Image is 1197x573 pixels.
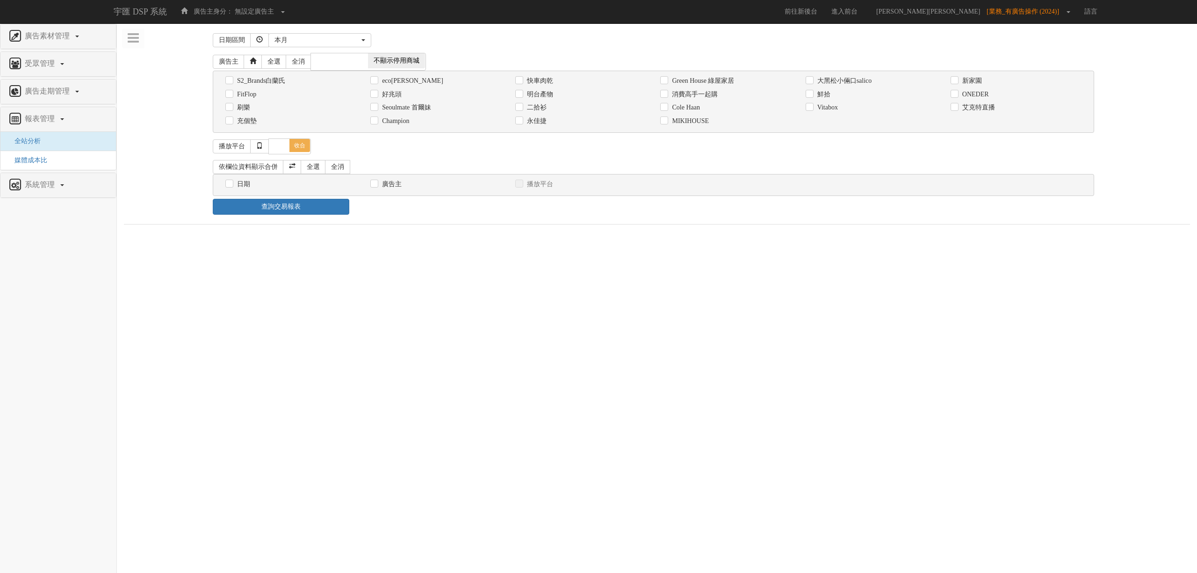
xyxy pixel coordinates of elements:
label: 明台產物 [525,90,553,99]
span: 廣告主身分： [194,8,233,15]
a: 全選 [301,160,326,174]
label: eco[PERSON_NAME] [380,76,443,86]
a: 廣告走期管理 [7,84,109,99]
label: 新家園 [960,76,982,86]
a: 廣告素材管理 [7,29,109,44]
label: ONEDER [960,90,989,99]
label: 好兆頭 [380,90,402,99]
label: 充個墊 [235,116,257,126]
div: 本月 [274,36,360,45]
label: 刷樂 [235,103,250,112]
label: MIKIHOUSE [670,116,709,126]
label: FitFlop [235,90,256,99]
a: 報表管理 [7,112,109,127]
span: 受眾管理 [22,59,59,67]
label: Vitabox [815,103,838,112]
label: 播放平台 [525,180,553,189]
a: 全選 [261,55,287,69]
span: 報表管理 [22,115,59,123]
label: 艾克特直播 [960,103,995,112]
span: 系統管理 [22,181,59,189]
label: Champion [380,116,409,126]
label: S2_Brands白蘭氏 [235,76,285,86]
label: 永佳捷 [525,116,547,126]
label: 二拾衫 [525,103,547,112]
label: 日期 [235,180,250,189]
label: Green House 綠屋家居 [670,76,734,86]
a: 媒體成本比 [7,157,47,164]
span: [業務_有廣告操作 (2024)] [987,8,1064,15]
label: 大黑松小倆口salico [815,76,872,86]
a: 全消 [325,160,350,174]
a: 系統管理 [7,178,109,193]
span: [PERSON_NAME][PERSON_NAME] [872,8,985,15]
label: Seoulmate 首爾妹 [380,103,431,112]
a: 全消 [286,55,311,69]
button: 本月 [268,33,371,47]
span: 無設定廣告主 [235,8,274,15]
label: 鮮拾 [815,90,830,99]
span: 廣告走期管理 [22,87,74,95]
label: 廣告主 [380,180,402,189]
span: 收合 [289,139,310,152]
a: 全站分析 [7,138,41,145]
a: 查詢交易報表 [213,199,349,215]
label: 快車肉乾 [525,76,553,86]
a: 受眾管理 [7,57,109,72]
span: 不顯示停用商城 [368,53,425,68]
label: 消費高手一起購 [670,90,718,99]
label: Cole Haan [670,103,699,112]
span: 廣告素材管理 [22,32,74,40]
